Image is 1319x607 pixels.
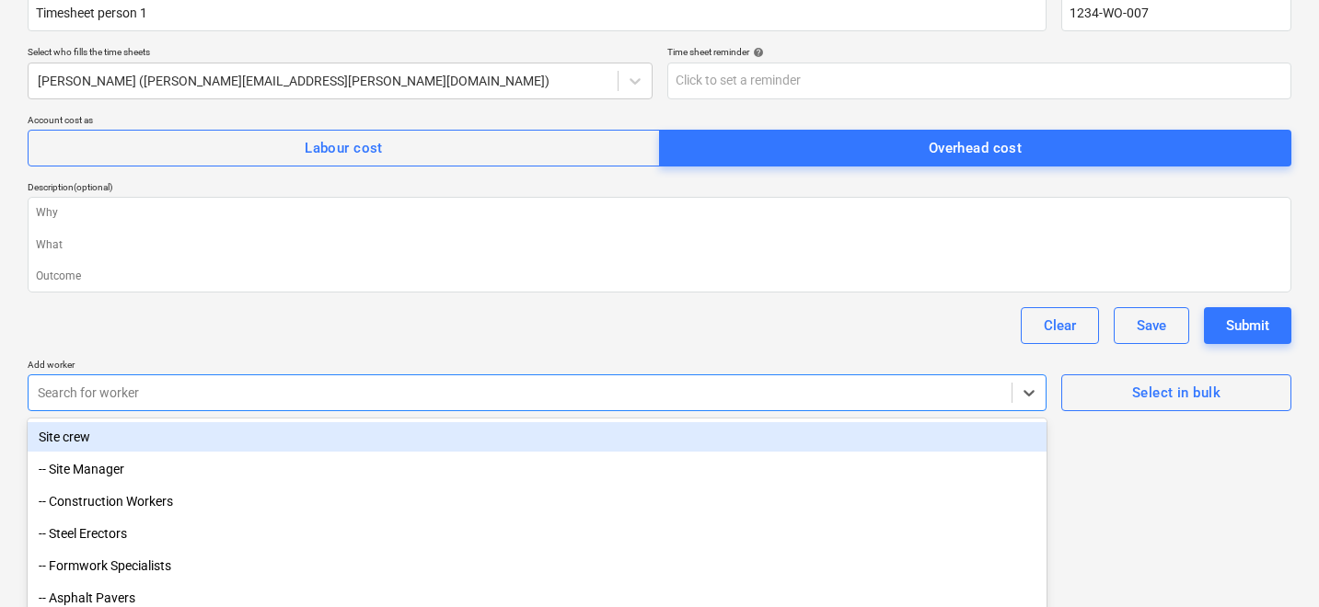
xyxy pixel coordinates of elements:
button: Submit [1204,307,1291,344]
div: -- Steel Erectors [28,519,1047,548]
div: Site crew [28,422,1047,452]
button: Save [1114,307,1189,344]
div: Description (optional) [28,181,1291,193]
button: Overhead cost [659,130,1291,166]
p: Add worker [28,359,1047,374]
div: Time sheet reminder [667,46,1292,58]
iframe: Chat Widget [1227,519,1319,607]
div: -- Site Manager [28,454,1047,484]
div: Clear [1044,314,1076,338]
div: Save [1137,314,1166,338]
div: Select in bulk [1132,381,1221,405]
input: Click to set a reminder [667,63,1292,99]
div: -- Formwork Specialists [28,551,1047,580]
div: -- Construction Workers [28,487,1047,516]
div: Submit [1226,314,1269,338]
div: Select who fills the time sheets [28,46,653,58]
div: Labour cost [305,136,383,160]
span: help [749,47,764,58]
div: Account cost as [28,114,1291,126]
div: Overhead cost [929,136,1023,160]
button: Clear [1021,307,1099,344]
button: Labour cost [28,130,660,166]
button: Select in bulk [1061,374,1291,411]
